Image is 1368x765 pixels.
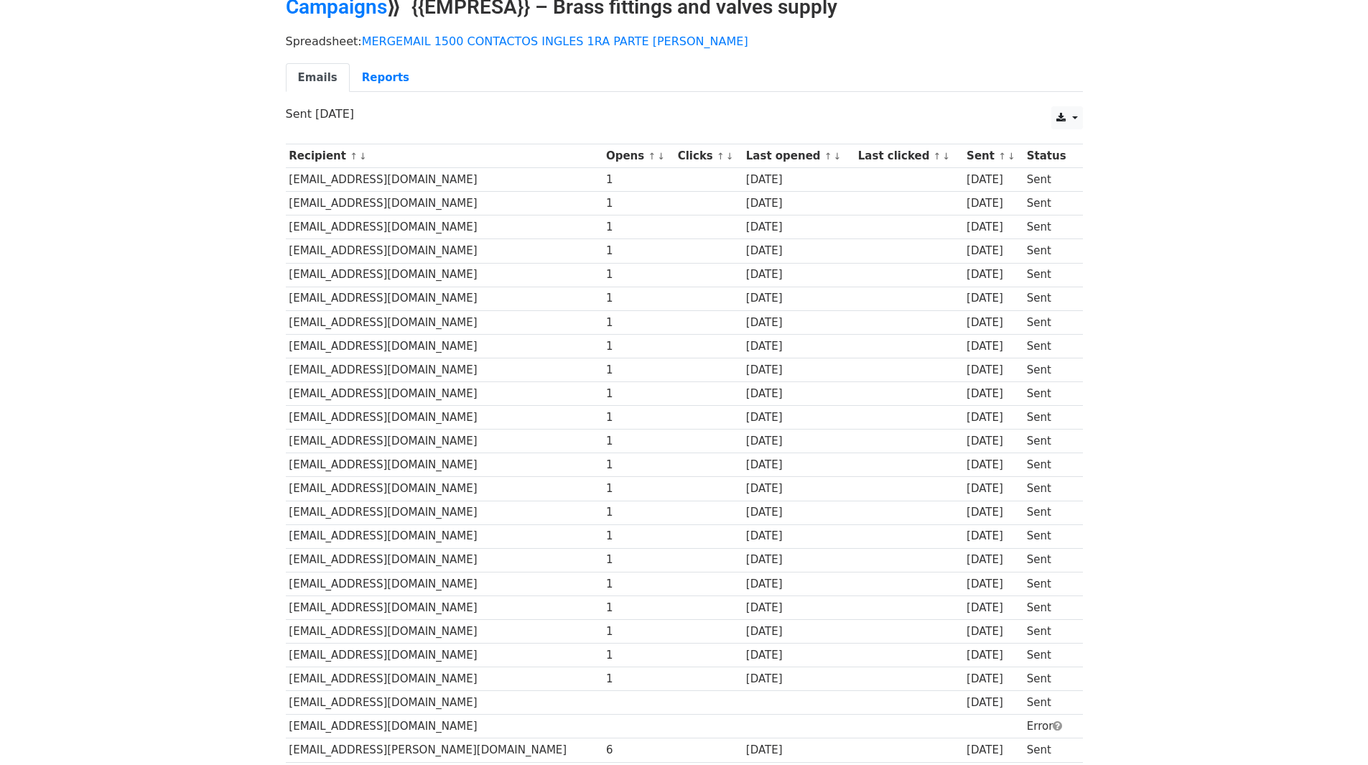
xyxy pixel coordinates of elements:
div: 1 [606,433,671,450]
div: [DATE] [746,600,851,616]
th: Clicks [674,144,743,168]
div: [DATE] [967,362,1020,379]
td: Sent [1023,572,1075,595]
td: [EMAIL_ADDRESS][DOMAIN_NAME] [286,310,603,334]
div: 1 [606,362,671,379]
td: [EMAIL_ADDRESS][DOMAIN_NAME] [286,287,603,310]
div: [DATE] [967,409,1020,426]
td: Sent [1023,192,1075,215]
td: [EMAIL_ADDRESS][DOMAIN_NAME] [286,644,603,667]
td: Error [1023,715,1075,738]
div: [DATE] [746,528,851,544]
a: ↑ [350,151,358,162]
td: Sent [1023,334,1075,358]
div: [DATE] [746,219,851,236]
p: Sent [DATE] [286,106,1083,121]
div: [DATE] [746,671,851,687]
th: Sent [963,144,1023,168]
a: Emails [286,63,350,93]
a: ↑ [648,151,656,162]
td: [EMAIL_ADDRESS][DOMAIN_NAME] [286,572,603,595]
td: [EMAIL_ADDRESS][DOMAIN_NAME] [286,263,603,287]
div: 1 [606,481,671,497]
div: 1 [606,172,671,188]
a: ↓ [834,151,842,162]
th: Opens [602,144,674,168]
div: [DATE] [746,315,851,331]
div: [DATE] [746,243,851,259]
div: [DATE] [967,290,1020,307]
a: ↑ [717,151,725,162]
div: 1 [606,600,671,616]
div: 1 [606,457,671,473]
td: [EMAIL_ADDRESS][DOMAIN_NAME] [286,453,603,477]
div: [DATE] [967,576,1020,593]
th: Status [1023,144,1075,168]
td: Sent [1023,548,1075,572]
a: ↓ [942,151,950,162]
div: 6 [606,742,671,759]
td: Sent [1023,358,1075,381]
div: [DATE] [967,315,1020,331]
div: [DATE] [967,481,1020,497]
a: ↓ [1008,151,1015,162]
div: [DATE] [967,219,1020,236]
div: [DATE] [746,290,851,307]
div: [DATE] [967,266,1020,283]
div: 1 [606,243,671,259]
td: Sent [1023,738,1075,762]
div: [DATE] [746,504,851,521]
td: [EMAIL_ADDRESS][DOMAIN_NAME] [286,334,603,358]
div: [DATE] [967,695,1020,711]
a: ↓ [726,151,734,162]
div: 1 [606,671,671,687]
td: [EMAIL_ADDRESS][DOMAIN_NAME] [286,501,603,524]
div: 1 [606,219,671,236]
th: Recipient [286,144,603,168]
td: [EMAIL_ADDRESS][DOMAIN_NAME] [286,691,603,715]
td: [EMAIL_ADDRESS][DOMAIN_NAME] [286,524,603,548]
td: Sent [1023,287,1075,310]
div: 1 [606,647,671,664]
div: 1 [606,290,671,307]
td: [EMAIL_ADDRESS][DOMAIN_NAME] [286,715,603,738]
div: 1 [606,504,671,521]
div: [DATE] [967,433,1020,450]
th: Last clicked [855,144,963,168]
div: [DATE] [967,338,1020,355]
td: Sent [1023,501,1075,524]
div: 1 [606,386,671,402]
div: [DATE] [967,671,1020,687]
div: 1 [606,266,671,283]
div: [DATE] [967,528,1020,544]
a: ↑ [934,151,941,162]
div: [DATE] [967,243,1020,259]
div: [DATE] [746,623,851,640]
td: Sent [1023,595,1075,619]
td: Sent [1023,406,1075,430]
td: [EMAIL_ADDRESS][DOMAIN_NAME] [286,168,603,192]
div: 1 [606,528,671,544]
div: [DATE] [967,172,1020,188]
a: ↓ [359,151,367,162]
td: Sent [1023,477,1075,501]
div: [DATE] [746,338,851,355]
div: [DATE] [746,481,851,497]
td: [EMAIL_ADDRESS][DOMAIN_NAME] [286,477,603,501]
p: Spreadsheet: [286,34,1083,49]
div: [DATE] [746,362,851,379]
div: [DATE] [746,647,851,664]
div: [DATE] [967,195,1020,212]
td: Sent [1023,644,1075,667]
td: Sent [1023,239,1075,263]
a: MERGEMAIL 1500 CONTACTOS INGLES 1RA PARTE [PERSON_NAME] [362,34,748,48]
div: 1 [606,315,671,331]
td: [EMAIL_ADDRESS][DOMAIN_NAME] [286,358,603,381]
td: Sent [1023,168,1075,192]
td: [EMAIL_ADDRESS][DOMAIN_NAME] [286,548,603,572]
div: [DATE] [746,457,851,473]
td: [EMAIL_ADDRESS][DOMAIN_NAME] [286,595,603,619]
div: 1 [606,338,671,355]
div: 1 [606,195,671,212]
div: [DATE] [967,600,1020,616]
